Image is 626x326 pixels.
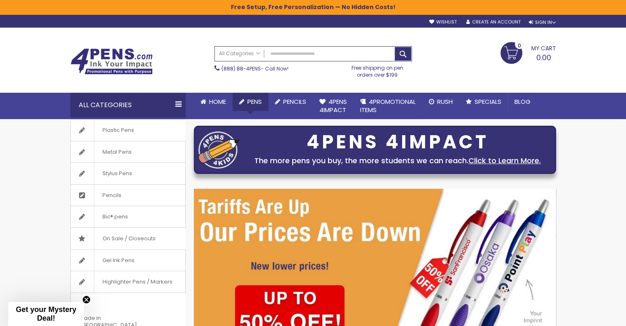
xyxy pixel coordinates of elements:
a: Highlighter Pens / Markers [71,271,185,293]
a: Rush [422,93,459,111]
span: Home [209,97,226,106]
div: 4PENS 4IMPACT [244,134,552,151]
span: 0.00 [536,52,551,63]
span: Bic® pens [94,206,136,227]
div: Get your Mystery Deal!Close teaser [8,302,84,326]
span: - Call Now! [221,65,289,72]
a: Bic® pens [71,206,185,227]
a: Gel Ink Pens [71,250,185,271]
img: 4Pens Custom Pens and Promotional Products [70,48,153,75]
span: On Sale / Closeouts [94,228,164,249]
a: 0.00 0 [500,42,556,63]
span: Highlighter Pens / Markers [94,271,181,293]
a: (888) 88-4PENS [221,65,261,72]
a: 4Pens4impact [313,93,354,120]
button: Close teaser [82,296,91,304]
a: Pencils [268,93,313,111]
div: Sign In [528,19,556,26]
a: Stylus Pens [71,163,185,184]
span: 4Pens 4impact [319,97,347,114]
span: 4PROMOTIONAL ITEMS [360,97,416,114]
span: Pens [247,97,262,106]
a: Click to Learn More. [468,155,541,166]
a: Metal Pens [71,141,185,163]
a: Blog [508,93,537,111]
span: Get your Mystery Deal! [16,305,76,322]
span: Specials [475,97,501,106]
span: Pencils [283,97,306,106]
div: The more pens you buy, the more students we can reach. [244,155,552,167]
a: Pens [233,93,268,111]
a: Pencils [71,185,185,206]
a: Home [194,93,233,111]
span: Blog [514,97,531,106]
a: Plastic Pens [71,120,185,141]
a: All Categories [215,47,264,60]
div: All Categories [70,93,186,117]
a: Specials [459,93,508,111]
span: Plastic Pens [94,120,142,141]
span: Gel Ink Pens [94,250,143,271]
img: four_pen_logo.png [198,131,240,169]
span: Rush [437,97,453,106]
a: 4PROMOTIONALITEMS [354,93,422,120]
div: Free shipping on pen orders over $199 [343,61,412,78]
span: Stylus Pens [94,163,140,184]
a: Wishlist [429,19,456,25]
span: All Categories [219,50,260,57]
span: Pencils [94,185,130,206]
a: On Sale / Closeouts [71,228,185,249]
a: Create an Account [466,19,520,25]
span: 0 [518,42,521,49]
span: Metal Pens [94,141,140,163]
